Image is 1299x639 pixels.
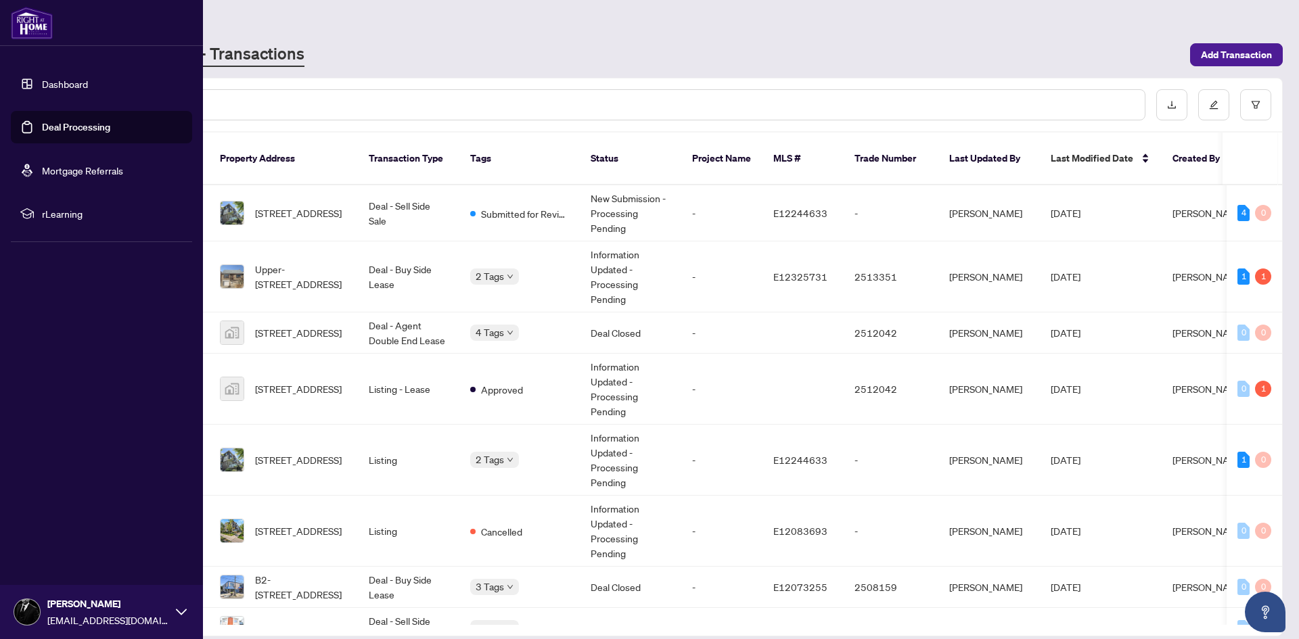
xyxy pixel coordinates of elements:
[1172,270,1246,283] span: [PERSON_NAME]
[1051,270,1080,283] span: [DATE]
[1237,205,1250,221] div: 4
[221,377,244,400] img: thumbnail-img
[221,321,244,344] img: thumbnail-img
[844,185,938,241] td: -
[580,185,681,241] td: New Submission - Processing Pending
[358,312,459,354] td: Deal - Agent Double End Lease
[358,185,459,241] td: Deal - Sell Side Sale
[681,312,762,354] td: -
[255,206,342,220] span: [STREET_ADDRESS]
[681,354,762,425] td: -
[42,78,88,90] a: Dashboard
[476,620,504,636] span: 4 Tags
[1156,89,1187,120] button: download
[209,133,358,185] th: Property Address
[476,325,504,340] span: 4 Tags
[1051,525,1080,537] span: [DATE]
[255,262,347,291] span: Upper-[STREET_ADDRESS]
[938,354,1040,425] td: [PERSON_NAME]
[1237,523,1250,539] div: 0
[1051,581,1080,593] span: [DATE]
[1237,579,1250,595] div: 0
[1255,325,1271,341] div: 0
[938,185,1040,241] td: [PERSON_NAME]
[221,202,244,224] img: thumbnail-img
[1190,43,1283,66] button: Add Transaction
[844,133,938,185] th: Trade Number
[47,596,169,611] span: [PERSON_NAME]
[507,456,514,463] span: down
[844,567,938,608] td: 2508159
[580,496,681,567] td: Information Updated - Processing Pending
[358,133,459,185] th: Transaction Type
[255,325,342,340] span: [STREET_ADDRESS]
[1209,100,1218,110] span: edit
[1240,89,1271,120] button: filter
[1051,207,1080,219] span: [DATE]
[580,354,681,425] td: Information Updated - Processing Pending
[1237,325,1250,341] div: 0
[773,622,827,634] span: E12061889
[1255,205,1271,221] div: 0
[1172,581,1246,593] span: [PERSON_NAME]
[938,133,1040,185] th: Last Updated By
[773,270,827,283] span: E12325731
[844,312,938,354] td: 2512042
[255,381,342,396] span: [STREET_ADDRESS]
[1255,452,1271,468] div: 0
[1172,327,1246,339] span: [PERSON_NAME]
[221,265,244,288] img: thumbnail-img
[580,425,681,496] td: Information Updated - Processing Pending
[580,241,681,312] td: Information Updated - Processing Pending
[507,329,514,336] span: down
[476,452,504,467] span: 2 Tags
[681,185,762,241] td: -
[1172,622,1246,634] span: [PERSON_NAME]
[42,206,183,221] span: rLearning
[1172,525,1246,537] span: [PERSON_NAME]
[1251,100,1260,110] span: filter
[773,454,827,466] span: E12244633
[844,241,938,312] td: 2513351
[1051,151,1133,166] span: Last Modified Date
[481,382,523,397] span: Approved
[14,599,40,625] img: Profile Icon
[844,354,938,425] td: 2512042
[1237,268,1250,285] div: 1
[1172,207,1246,219] span: [PERSON_NAME]
[1051,327,1080,339] span: [DATE]
[762,133,844,185] th: MLS #
[42,164,123,176] a: Mortgage Referrals
[681,567,762,608] td: -
[358,425,459,496] td: Listing
[481,206,569,221] span: Submitted for Review
[47,613,169,628] span: [EMAIL_ADDRESS][DOMAIN_NAME]
[11,7,53,39] img: logo
[255,572,347,602] span: B2-[STREET_ADDRESS]
[681,241,762,312] td: -
[1237,620,1250,636] div: 0
[42,121,110,133] a: Deal Processing
[221,448,244,471] img: thumbnail-img
[1255,381,1271,397] div: 1
[476,579,504,594] span: 3 Tags
[1172,454,1246,466] span: [PERSON_NAME]
[221,519,244,542] img: thumbnail-img
[481,524,522,539] span: Cancelled
[1237,452,1250,468] div: 1
[844,496,938,567] td: -
[1162,133,1243,185] th: Created By
[1051,383,1080,395] span: [DATE]
[773,525,827,537] span: E12083693
[255,452,342,467] span: [STREET_ADDRESS]
[938,496,1040,567] td: [PERSON_NAME]
[1198,89,1229,120] button: edit
[681,496,762,567] td: -
[1172,383,1246,395] span: [PERSON_NAME]
[358,567,459,608] td: Deal - Buy Side Lease
[1255,579,1271,595] div: 0
[1201,44,1272,66] span: Add Transaction
[358,354,459,425] td: Listing - Lease
[681,425,762,496] td: -
[507,273,514,280] span: down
